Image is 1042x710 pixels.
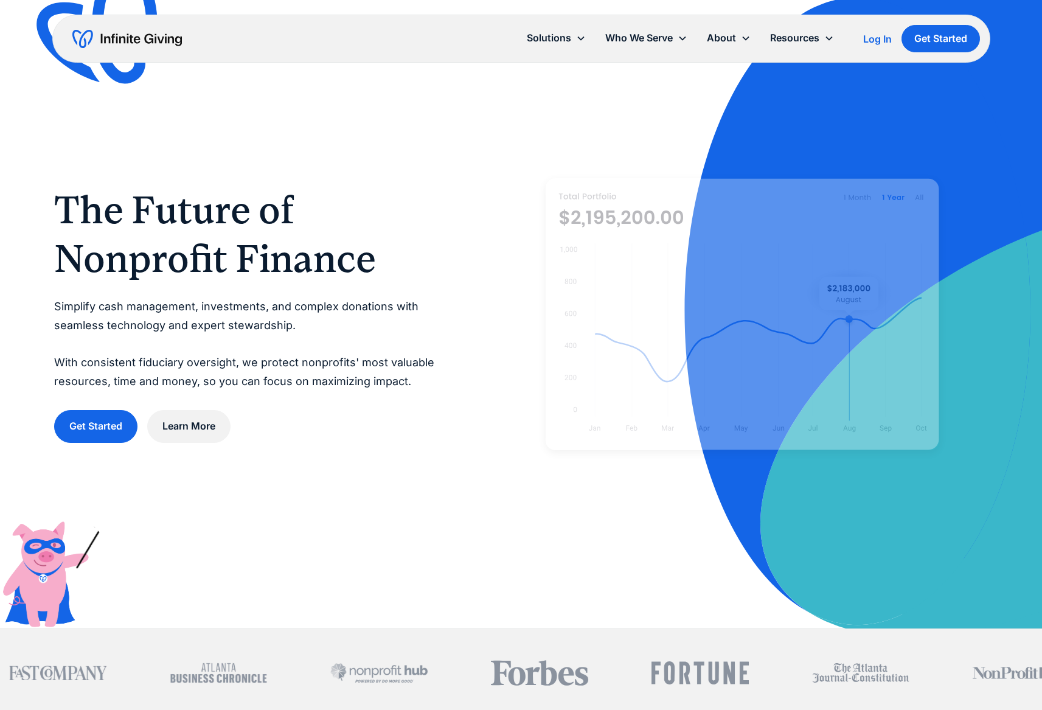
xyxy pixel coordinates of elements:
[526,30,571,46] div: Solutions
[54,186,448,283] h1: The Future of Nonprofit Finance
[901,25,979,52] a: Get Started
[54,410,137,442] a: Get Started
[696,25,760,51] div: About
[863,32,891,46] a: Log In
[706,30,735,46] div: About
[54,298,448,391] p: Simplify cash management, investments, and complex donations with seamless technology and expert ...
[516,25,595,51] div: Solutions
[595,25,696,51] div: Who We Serve
[769,30,819,46] div: Resources
[605,30,672,46] div: Who We Serve
[546,178,939,450] img: nonprofit donation platform
[147,410,231,442] a: Learn More
[863,34,891,44] div: Log In
[72,29,182,49] a: home
[760,25,843,51] div: Resources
